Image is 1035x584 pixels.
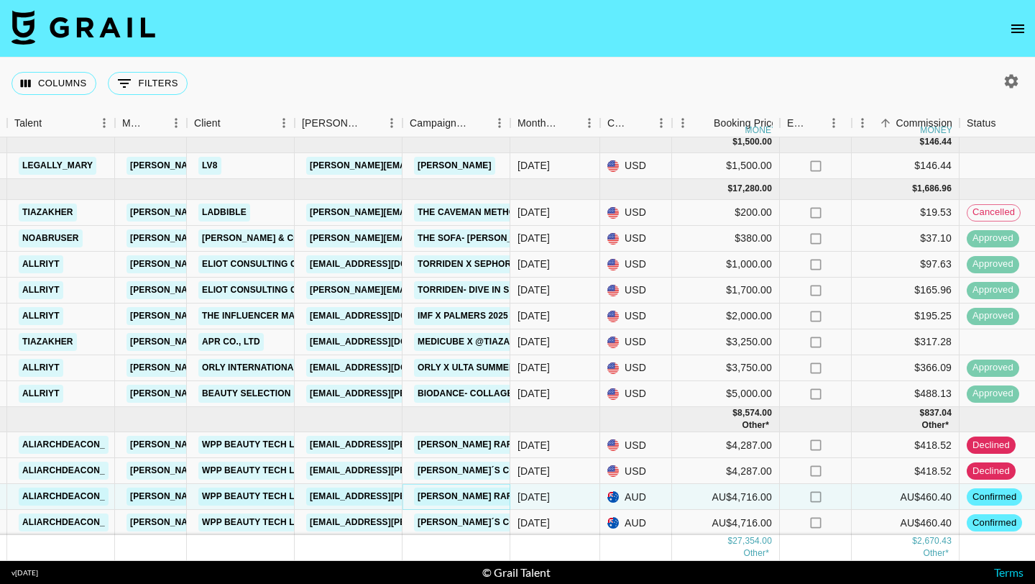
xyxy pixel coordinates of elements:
[967,109,996,137] div: Status
[402,109,510,137] div: Campaign (Type)
[19,385,63,403] a: allriyt
[672,329,780,355] div: $3,250.00
[198,385,295,403] a: Beauty Selection
[852,432,960,458] div: $418.52
[923,549,949,559] span: AU$ 920.80
[600,510,672,536] div: AUD
[732,136,737,148] div: $
[852,153,960,179] div: $146.44
[517,334,550,349] div: Jul '25
[672,381,780,407] div: $5,000.00
[108,72,188,95] button: Show filters
[727,536,732,548] div: $
[306,229,615,247] a: [PERSON_NAME][EMAIL_ADDRESS][PERSON_NAME][DOMAIN_NAME]
[19,255,63,273] a: allriyt
[126,307,435,325] a: [PERSON_NAME][EMAIL_ADDRESS][PERSON_NAME][DOMAIN_NAME]
[517,360,550,375] div: Jul '25
[1003,14,1032,43] button: open drawer
[517,464,550,478] div: Aug '25
[410,109,469,137] div: Campaign (Type)
[600,226,672,252] div: USD
[414,436,644,454] a: [PERSON_NAME] Rare Earth August Campaign
[517,309,550,323] div: Jul '25
[852,112,873,134] button: Menu
[732,183,772,195] div: 17,280.00
[996,113,1016,133] button: Sort
[126,462,435,480] a: [PERSON_NAME][EMAIL_ADDRESS][PERSON_NAME][DOMAIN_NAME]
[414,204,576,222] a: The Caveman Method Interview
[126,333,435,351] a: [PERSON_NAME][EMAIL_ADDRESS][PERSON_NAME][DOMAIN_NAME]
[517,205,550,219] div: Jul '25
[727,183,732,195] div: $
[967,206,1020,219] span: cancelled
[672,278,780,304] div: $1,700.00
[306,385,540,403] a: [EMAIL_ADDRESS][PERSON_NAME][DOMAIN_NAME]
[122,109,145,137] div: Manager
[126,436,435,454] a: [PERSON_NAME][EMAIL_ADDRESS][PERSON_NAME][DOMAIN_NAME]
[852,252,960,278] div: $97.63
[875,113,896,133] button: Sort
[807,113,827,133] button: Sort
[306,255,467,273] a: [EMAIL_ADDRESS][DOMAIN_NAME]
[780,109,852,137] div: Expenses: Remove Commission?
[517,231,550,245] div: Jul '25
[198,307,382,325] a: The Influencer Marketing Factory
[273,112,295,134] button: Menu
[19,204,77,222] a: tiazakher
[517,438,550,452] div: Aug '25
[672,200,780,226] div: $200.00
[295,109,402,137] div: Booker
[414,229,544,247] a: The Sofa- [PERSON_NAME]
[361,113,381,133] button: Sort
[414,488,644,506] a: [PERSON_NAME] Rare Earth August Campaign
[198,281,346,299] a: Eliot Consulting Group LLC
[414,462,607,480] a: [PERSON_NAME]´s CCDS Sept campaign
[221,113,241,133] button: Sort
[306,436,540,454] a: [EMAIL_ADDRESS][PERSON_NAME][DOMAIN_NAME]
[126,157,435,175] a: [PERSON_NAME][EMAIL_ADDRESS][PERSON_NAME][DOMAIN_NAME]
[165,112,187,134] button: Menu
[742,420,769,430] span: AU$ 9,432.00
[920,407,925,419] div: $
[126,229,435,247] a: [PERSON_NAME][EMAIL_ADDRESS][PERSON_NAME][DOMAIN_NAME]
[126,385,435,403] a: [PERSON_NAME][EMAIL_ADDRESS][PERSON_NAME][DOMAIN_NAME]
[745,126,778,134] div: money
[787,109,807,137] div: Expenses: Remove Commission?
[198,514,317,531] a: WPP Beauty Tech Labs
[414,307,512,325] a: IMF x Palmers 2025
[115,109,187,137] div: Manager
[600,355,672,381] div: USD
[145,113,165,133] button: Sort
[994,565,1023,579] a: Terms
[198,255,346,273] a: Eliot Consulting Group LLC
[517,283,550,297] div: Jul '25
[600,304,672,329] div: USD
[306,359,467,377] a: [EMAIL_ADDRESS][DOMAIN_NAME]
[19,281,63,299] a: allriyt
[414,255,521,273] a: Torriden x Sephora
[19,307,63,325] a: allriyt
[672,458,780,484] div: $4,287.00
[126,255,435,273] a: [PERSON_NAME][EMAIL_ADDRESS][PERSON_NAME][DOMAIN_NAME]
[517,109,558,137] div: Month Due
[198,204,250,222] a: LADBIBLE
[414,333,538,351] a: Medicube x @tiazakher
[306,462,540,480] a: [EMAIL_ADDRESS][PERSON_NAME][DOMAIN_NAME]
[194,109,221,137] div: Client
[198,436,317,454] a: WPP Beauty Tech Labs
[852,304,960,329] div: $195.25
[852,381,960,407] div: $488.13
[672,153,780,179] div: $1,500.00
[306,307,467,325] a: [EMAIL_ADDRESS][DOMAIN_NAME]
[306,333,467,351] a: [EMAIL_ADDRESS][DOMAIN_NAME]
[306,281,540,299] a: [PERSON_NAME][EMAIL_ADDRESS][DOMAIN_NAME]
[198,462,317,480] a: WPP Beauty Tech Labs
[967,491,1022,504] span: confirmed
[852,510,960,536] div: AU$460.40
[600,252,672,278] div: USD
[924,136,952,148] div: 146.44
[198,157,221,175] a: LV8
[852,329,960,355] div: $317.28
[414,385,593,403] a: Biodance- Collage Cleansing Duo
[306,514,540,531] a: [EMAIL_ADDRESS][PERSON_NAME][DOMAIN_NAME]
